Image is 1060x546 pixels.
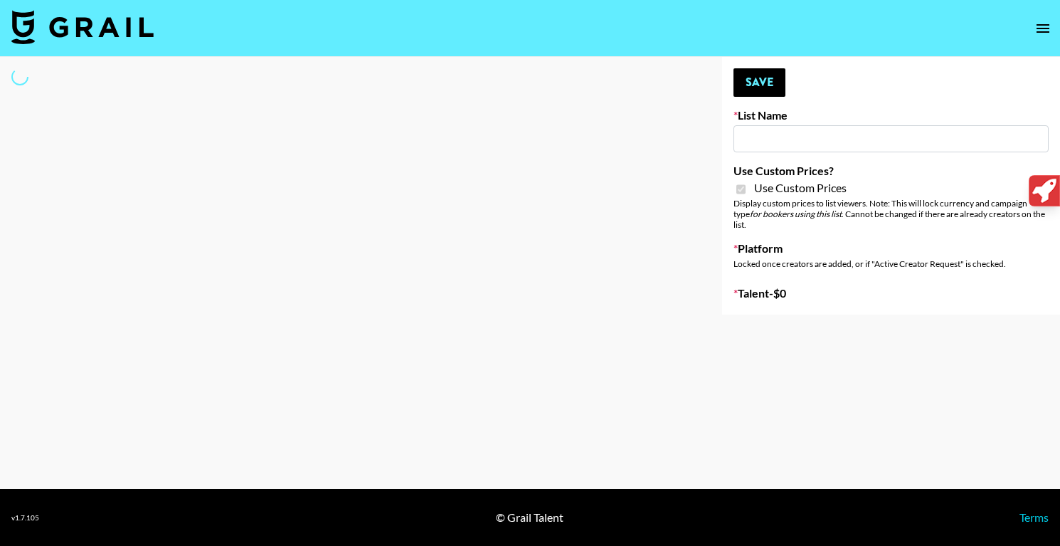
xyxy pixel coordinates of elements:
button: open drawer [1029,14,1057,43]
label: Talent - $ 0 [733,286,1049,300]
a: Terms [1019,510,1049,524]
em: for bookers using this list [750,209,842,219]
div: Locked once creators are added, or if "Active Creator Request" is checked. [733,258,1049,269]
div: v 1.7.105 [11,513,39,523]
label: List Name [733,108,1049,122]
label: Use Custom Prices? [733,164,1049,178]
div: Display custom prices to list viewers. Note: This will lock currency and campaign type . Cannot b... [733,198,1049,230]
div: © Grail Talent [496,510,563,525]
img: Grail Talent [11,10,154,44]
button: Save [733,68,785,97]
label: Platform [733,241,1049,256]
span: Use Custom Prices [754,181,847,195]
